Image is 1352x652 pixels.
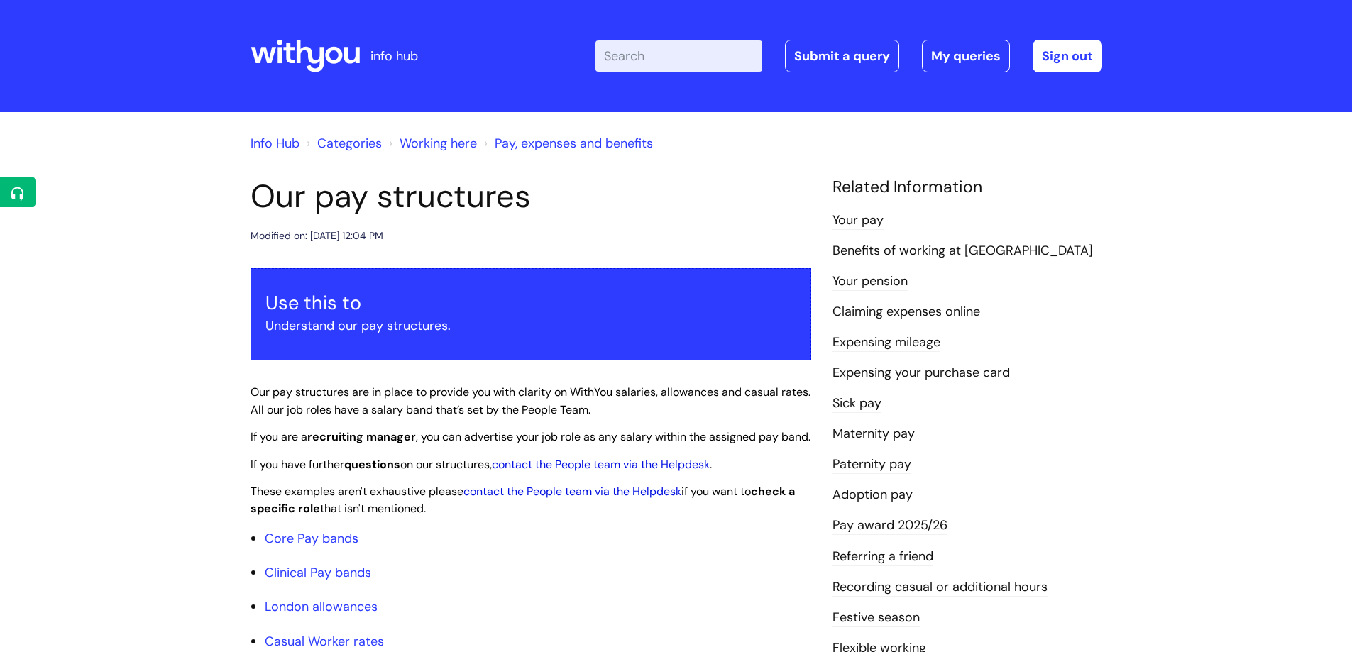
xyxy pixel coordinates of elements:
a: Working here [400,135,477,152]
span: These examples aren't exhaustive please if you want to that isn't mentioned. [251,484,795,516]
p: Understand our pay structures. [265,314,796,337]
a: Casual Worker rates [265,633,384,650]
a: Adoption pay [832,486,913,504]
a: Recording casual or additional hours [832,578,1048,597]
a: Festive season [832,609,920,627]
a: Your pension [832,272,908,291]
a: Benefits of working at [GEOGRAPHIC_DATA] [832,242,1093,260]
strong: recruiting manager [307,429,416,444]
a: My queries [922,40,1010,72]
a: Referring a friend [832,548,933,566]
a: Maternity pay [832,425,915,443]
a: Submit a query [785,40,899,72]
a: Sick pay [832,394,881,413]
a: Expensing your purchase card [832,364,1010,382]
a: Expensing mileage [832,333,940,352]
a: Sign out [1033,40,1102,72]
h1: Our pay structures [251,177,811,216]
a: Pay award 2025/26 [832,516,947,535]
div: | - [595,40,1102,72]
a: Your pay [832,211,884,230]
span: Our pay structures are in place to provide you with clarity on WithYou salaries, allowances and c... [251,385,810,417]
span: If you are a , you can advertise your job role as any salary within the assigned pay band. [251,429,810,444]
div: Modified on: [DATE] 12:04 PM [251,227,383,245]
h3: Use this to [265,292,796,314]
li: Pay, expenses and benefits [480,132,653,155]
h4: Related Information [832,177,1102,197]
strong: questions [344,457,400,472]
a: Claiming expenses online [832,303,980,321]
a: contact the People team via the Helpdesk [492,457,710,472]
a: London allowances [265,598,378,615]
span: If you have further on our structures, . [251,457,712,472]
input: Search [595,40,762,72]
li: Working here [385,132,477,155]
a: contact the People team via the Helpdesk [463,484,681,499]
li: Solution home [303,132,382,155]
a: Info Hub [251,135,299,152]
a: Clinical Pay bands [265,564,371,581]
p: info hub [370,45,418,67]
a: Categories [317,135,382,152]
a: Paternity pay [832,455,911,474]
a: Pay, expenses and benefits [495,135,653,152]
a: Core Pay bands [265,530,358,547]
